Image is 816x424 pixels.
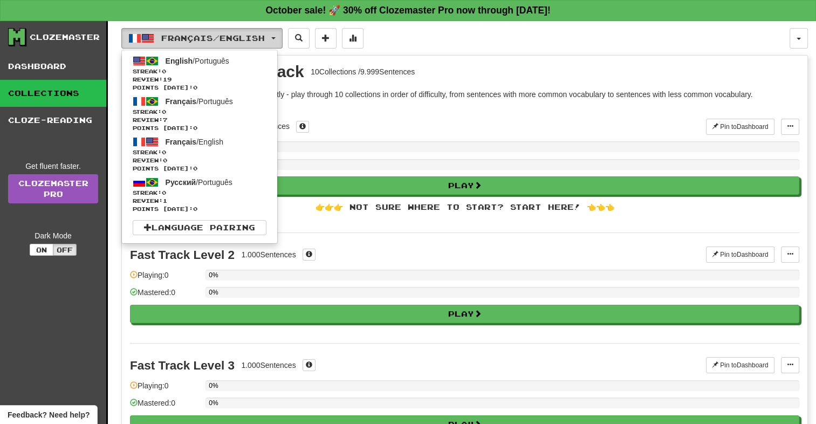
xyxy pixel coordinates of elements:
span: Streak: [133,189,266,197]
button: Pin toDashboard [706,357,774,373]
span: Streak: [133,67,266,76]
span: Review: 1 [133,197,266,205]
a: Français/PortuguêsStreak:0 Review:7Points [DATE]:0 [122,93,277,134]
div: Get fluent faster. [8,161,98,172]
span: Points [DATE]: 0 [133,124,266,132]
div: 👉👉👉 Not sure where to start? Start here! 👈👈👈 [130,202,799,213]
span: Français / English [161,33,265,43]
div: 1.000 Sentences [241,360,296,371]
strong: October sale! 🚀 30% off Clozemaster Pro now through [DATE]! [265,5,550,16]
span: / Português [166,97,233,106]
span: Review: 7 [133,116,266,124]
div: Fast Track Level 2 [130,248,235,262]
button: Français/English [121,28,283,49]
div: Dark Mode [8,230,98,241]
span: Points [DATE]: 0 [133,205,266,213]
span: 0 [162,189,166,196]
div: 10 Collections / 9.999 Sentences [311,66,415,77]
span: Review: 0 [133,156,266,165]
div: Playing: 0 [130,270,200,288]
button: Add sentence to collection [315,28,337,49]
span: 0 [162,108,166,115]
span: Русский [166,178,196,187]
a: ClozemasterPro [8,174,98,203]
span: Review: 19 [133,76,266,84]
button: Play [130,176,799,195]
p: Expand your vocabulary quickly and efficiently - play through 10 collections in order of difficul... [130,89,799,100]
div: Fluency Fast Track [159,64,304,80]
span: Points [DATE]: 0 [133,84,266,92]
span: 0 [162,149,166,155]
button: Pin toDashboard [706,247,774,263]
a: Français/EnglishStreak:0 Review:0Points [DATE]:0 [122,134,277,174]
span: Streak: [133,148,266,156]
span: Streak: [133,108,266,116]
span: Français [166,97,197,106]
div: Mastered: 0 [130,398,200,415]
span: 0 [162,68,166,74]
button: Search sentences [288,28,310,49]
a: Русский/PortuguêsStreak:0 Review:1Points [DATE]:0 [122,174,277,215]
div: Mastered: 0 [130,287,200,305]
a: English/PortuguêsStreak:0 Review:19Points [DATE]:0 [122,53,277,93]
a: Language Pairing [133,220,266,235]
span: English [166,57,193,65]
div: Fast Track Level 3 [130,359,235,372]
button: On [30,244,53,256]
span: / English [166,138,223,146]
span: / Português [166,178,232,187]
span: Français [166,138,197,146]
button: More stats [342,28,364,49]
span: Points [DATE]: 0 [133,165,266,173]
div: Playing: 0 [130,380,200,398]
span: / Português [166,57,229,65]
button: Play [130,305,799,323]
div: Clozemaster [30,32,100,43]
button: Pin toDashboard [706,119,774,135]
span: Open feedback widget [8,409,90,420]
button: Off [53,244,77,256]
div: 1.000 Sentences [241,249,296,260]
